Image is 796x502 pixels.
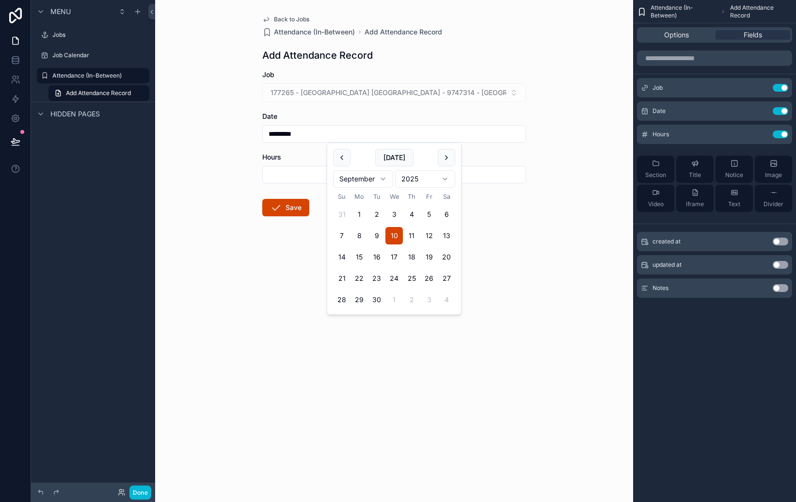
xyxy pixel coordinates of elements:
[653,130,669,138] span: Hours
[755,185,792,212] button: Divider
[262,70,274,79] span: Job
[262,16,309,23] a: Back to Jobs
[52,72,143,80] label: Attendance (In-Between)
[689,171,701,179] span: Title
[651,4,716,19] span: Attendance (In-Between)
[686,200,704,208] span: iframe
[262,27,355,37] a: Attendance (In-Between)
[375,149,414,166] button: [DATE]
[262,49,373,62] h1: Add Attendance Record
[653,261,682,269] span: updated at
[48,85,149,101] a: Add Attendance Record
[730,4,792,19] span: Add Attendance Record
[716,185,753,212] button: Text
[744,30,762,40] span: Fields
[368,227,385,244] button: Tuesday, September 9th, 2025
[716,156,753,183] button: Notice
[385,227,403,244] button: Wednesday, September 10th, 2025, selected
[403,248,420,266] button: Thursday, September 18th, 2025
[764,200,783,208] span: Divider
[438,192,455,202] th: Saturday
[333,270,350,287] button: Sunday, September 21st, 2025
[438,291,455,308] button: Saturday, October 4th, 2025
[385,206,403,223] button: Wednesday, September 3rd, 2025
[653,84,663,92] span: Job
[350,206,368,223] button: Monday, September 1st, 2025
[350,270,368,287] button: Monday, September 22nd, 2025
[653,238,681,245] span: created at
[438,270,455,287] button: Saturday, September 27th, 2025
[37,68,149,83] a: Attendance (In-Between)
[676,185,714,212] button: iframe
[350,227,368,244] button: Monday, September 8th, 2025
[725,171,743,179] span: Notice
[52,31,147,39] label: Jobs
[333,227,350,244] button: Sunday, September 7th, 2025
[368,248,385,266] button: Tuesday, September 16th, 2025
[350,248,368,266] button: Monday, September 15th, 2025
[420,248,438,266] button: Friday, September 19th, 2025
[438,206,455,223] button: Saturday, September 6th, 2025
[368,270,385,287] button: Tuesday, September 23rd, 2025
[368,206,385,223] button: Tuesday, September 2nd, 2025
[403,206,420,223] button: Thursday, September 4th, 2025
[333,192,350,202] th: Sunday
[385,248,403,266] button: Wednesday, September 17th, 2025
[637,156,674,183] button: Section
[420,227,438,244] button: Friday, September 12th, 2025
[37,27,149,43] a: Jobs
[420,206,438,223] button: Today, Friday, September 5th, 2025
[755,156,792,183] button: Image
[385,291,403,308] button: Wednesday, October 1st, 2025
[50,7,71,16] span: Menu
[676,156,714,183] button: Title
[645,171,666,179] span: Section
[350,291,368,308] button: Monday, September 29th, 2025
[765,171,782,179] span: Image
[420,192,438,202] th: Friday
[420,291,438,308] button: Friday, October 3rd, 2025
[50,109,100,119] span: Hidden pages
[385,192,403,202] th: Wednesday
[333,248,350,266] button: Sunday, September 14th, 2025
[66,89,131,97] span: Add Attendance Record
[333,291,350,308] button: Sunday, September 28th, 2025
[262,153,281,161] span: Hours
[403,192,420,202] th: Thursday
[274,16,309,23] span: Back to Jobs
[52,51,147,59] label: Job Calendar
[653,107,666,115] span: Date
[37,48,149,63] a: Job Calendar
[403,291,420,308] button: Thursday, October 2nd, 2025
[350,192,368,202] th: Monday
[653,284,669,292] span: Notes
[368,291,385,308] button: Tuesday, September 30th, 2025
[438,227,455,244] button: Saturday, September 13th, 2025
[385,270,403,287] button: Wednesday, September 24th, 2025
[262,112,277,120] span: Date
[129,486,151,500] button: Done
[403,227,420,244] button: Thursday, September 11th, 2025
[637,185,674,212] button: Video
[648,200,664,208] span: Video
[403,270,420,287] button: Thursday, September 25th, 2025
[438,248,455,266] button: Saturday, September 20th, 2025
[365,27,442,37] a: Add Attendance Record
[368,192,385,202] th: Tuesday
[333,206,350,223] button: Sunday, August 31st, 2025
[333,192,455,308] table: September 2025
[274,27,355,37] span: Attendance (In-Between)
[262,199,309,216] button: Save
[664,30,689,40] span: Options
[420,270,438,287] button: Friday, September 26th, 2025
[728,200,740,208] span: Text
